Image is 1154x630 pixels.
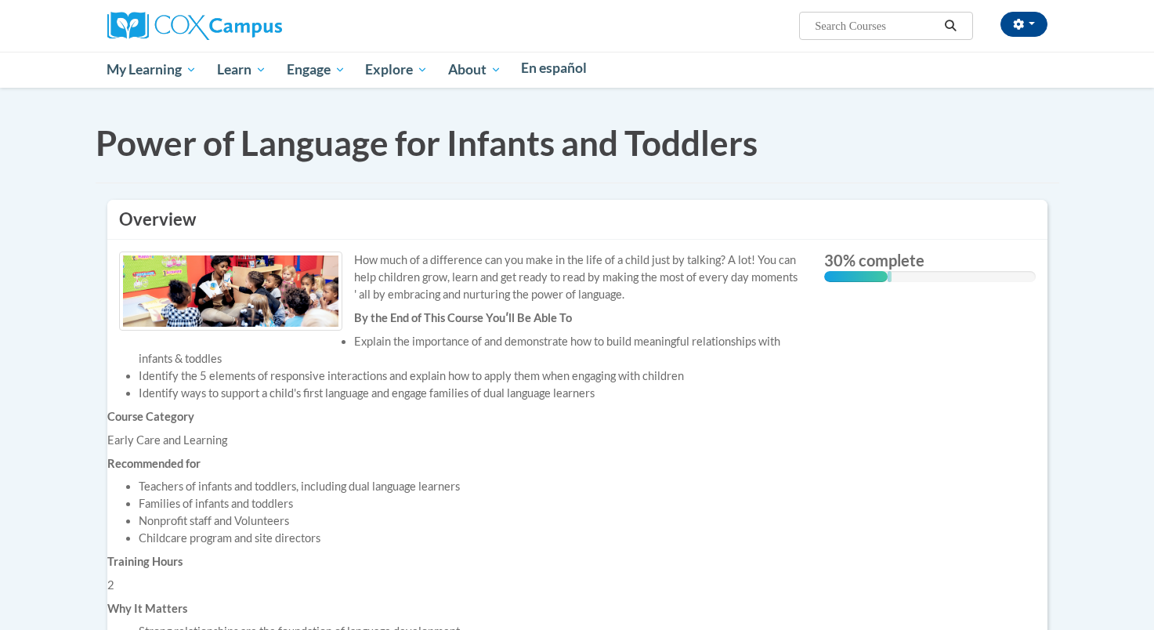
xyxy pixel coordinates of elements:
[365,60,428,79] span: Explore
[1000,12,1047,37] button: Account Settings
[287,60,345,79] span: Engage
[107,60,197,79] span: My Learning
[139,367,812,385] li: Identify the 5 elements of responsive interactions and explain how to apply them when engaging wi...
[939,16,962,35] button: Search
[277,52,356,88] a: Engage
[107,555,812,569] h6: Training Hours
[107,12,282,40] img: Cox Campus
[943,20,957,32] i: 
[521,60,587,76] span: En español
[139,333,812,367] li: Explain the importance of and demonstrate how to build meaningful relationships with infants & to...
[139,530,812,547] li: Childcare program and site directors
[107,432,812,449] div: Early Care and Learning
[888,271,892,282] div: 0.001%
[139,495,812,512] li: Families of infants and toddlers
[217,60,266,79] span: Learn
[139,385,812,402] li: Identify ways to support a child's first language and engage families of dual language learners
[438,52,512,88] a: About
[813,16,939,35] input: Search Courses
[107,602,812,616] h6: Why It Matters
[107,457,812,471] h6: Recommended for
[512,52,598,85] a: En español
[139,512,812,530] li: Nonprofit staff and Volunteers
[824,271,888,282] div: 30% complete
[107,311,812,325] h6: By the End of This Course Youʹll Be Able To
[355,52,438,88] a: Explore
[448,60,501,79] span: About
[96,122,758,163] span: Power of Language for Infants and Toddlers
[107,18,282,31] a: Cox Campus
[107,577,812,594] div: 2
[97,52,208,88] a: My Learning
[84,52,1071,88] div: Main menu
[107,410,812,424] h6: Course Category
[119,252,342,331] img: Course logo image
[207,52,277,88] a: Learn
[139,478,812,495] li: Teachers of infants and toddlers, including dual language learners
[119,208,1036,232] h3: Overview
[119,252,801,303] div: How much of a difference can you make in the life of a child just by talking? A lot! You can help...
[824,252,1036,269] label: 30% complete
